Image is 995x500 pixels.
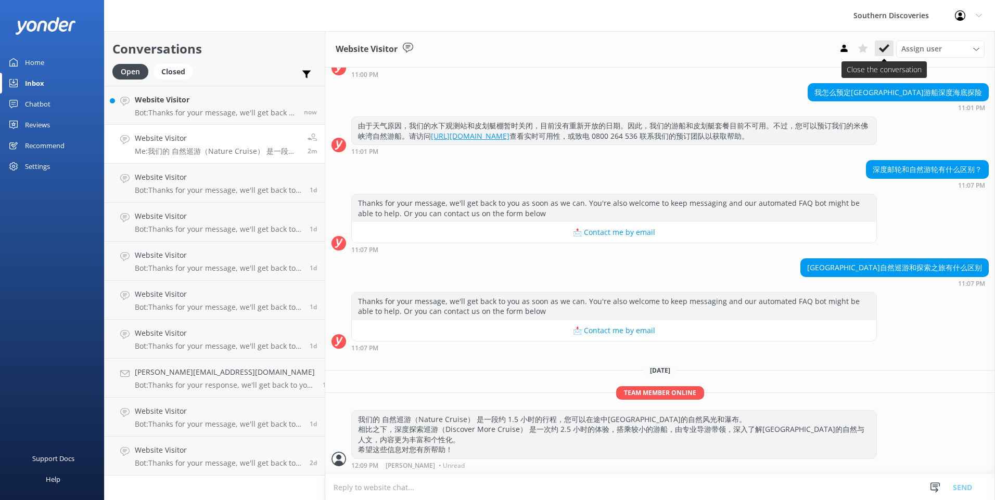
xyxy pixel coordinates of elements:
[135,341,302,351] p: Bot: Thanks for your message, we'll get back to you as soon as we can. You're also welcome to kee...
[135,458,302,468] p: Bot: Thanks for your message, we'll get back to you as soon as we can. You're also welcome to kee...
[800,280,989,287] div: 11:07pm 13-Aug-2025 (UTC +12:00) Pacific/Auckland
[46,469,60,490] div: Help
[112,64,148,80] div: Open
[351,71,877,78] div: 11:00pm 13-Aug-2025 (UTC +12:00) Pacific/Auckland
[135,327,302,339] h4: Website Visitor
[25,135,65,156] div: Recommend
[351,148,877,155] div: 11:01pm 13-Aug-2025 (UTC +12:00) Pacific/Auckland
[105,437,325,476] a: Website VisitorBot:Thanks for your message, we'll get back to you as soon as we can. You're also ...
[310,186,317,194] span: 09:23am 13-Aug-2025 (UTC +12:00) Pacific/Auckland
[351,463,378,469] strong: 12:09 PM
[431,131,509,141] a: [URL][DOMAIN_NAME]
[135,108,296,117] p: Bot: Thanks for your message, we'll get back to you as soon as we can. You're also welcome to kee...
[808,104,989,111] div: 11:01pm 13-Aug-2025 (UTC +12:00) Pacific/Auckland
[323,380,330,389] span: 05:33pm 12-Aug-2025 (UTC +12:00) Pacific/Auckland
[135,225,302,234] p: Bot: Thanks for your message, we'll get back to you as soon as we can. You're also welcome to kee...
[304,108,317,116] span: 12:11pm 14-Aug-2025 (UTC +12:00) Pacific/Auckland
[616,386,704,399] span: Team member online
[105,125,325,164] a: Website VisitorMe:我们的 自然巡游（Nature Cruise） 是一段约 1.5 小时的行程，您可以在途中[GEOGRAPHIC_DATA]的自然风光和瀑布。 相比之下，深度...
[310,419,317,428] span: 01:27pm 12-Aug-2025 (UTC +12:00) Pacific/Auckland
[105,164,325,203] a: Website VisitorBot:Thanks for your message, we'll get back to you as soon as we can. You're also ...
[896,41,985,57] div: Assign User
[386,463,435,469] span: [PERSON_NAME]
[135,302,302,312] p: Bot: Thanks for your message, we'll get back to you as soon as we can. You're also welcome to kee...
[25,94,50,114] div: Chatbot
[135,133,300,144] h4: Website Visitor
[105,281,325,320] a: Website VisitorBot:Thanks for your message, we'll get back to you as soon as we can. You're also ...
[135,366,315,378] h4: [PERSON_NAME][EMAIL_ADDRESS][DOMAIN_NAME]
[135,210,302,222] h4: Website Visitor
[135,249,302,261] h4: Website Visitor
[25,114,50,135] div: Reviews
[310,225,317,233] span: 05:28am 13-Aug-2025 (UTC +12:00) Pacific/Auckland
[310,264,317,272] span: 02:34am 13-Aug-2025 (UTC +12:00) Pacific/Auckland
[351,462,877,469] div: 12:09pm 14-Aug-2025 (UTC +12:00) Pacific/Auckland
[135,186,302,195] p: Bot: Thanks for your message, we'll get back to you as soon as we can. You're also welcome to kee...
[25,52,44,73] div: Home
[154,65,198,77] a: Closed
[135,172,302,183] h4: Website Visitor
[135,419,302,429] p: Bot: Thanks for your message, we'll get back to you as soon as we can. You're also welcome to kee...
[105,398,325,437] a: Website VisitorBot:Thanks for your message, we'll get back to you as soon as we can. You're also ...
[352,222,876,243] button: 📩 Contact me by email
[310,302,317,311] span: 01:21am 13-Aug-2025 (UTC +12:00) Pacific/Auckland
[135,94,296,106] h4: Website Visitor
[310,458,317,467] span: 10:59am 12-Aug-2025 (UTC +12:00) Pacific/Auckland
[351,344,877,351] div: 11:07pm 13-Aug-2025 (UTC +12:00) Pacific/Auckland
[644,366,677,375] span: [DATE]
[866,161,988,178] div: 深度邮轮和自然游轮有什么区别？
[105,203,325,242] a: Website VisitorBot:Thanks for your message, we'll get back to you as soon as we can. You're also ...
[352,411,876,458] div: 我们的 自然巡游（Nature Cruise） 是一段约 1.5 小时的行程，您可以在途中[GEOGRAPHIC_DATA]的自然风光和瀑布。 相比之下，深度探索巡游（Discover More...
[135,405,302,417] h4: Website Visitor
[112,39,317,59] h2: Conversations
[351,72,378,78] strong: 11:00 PM
[351,247,378,253] strong: 11:07 PM
[135,147,300,156] p: Me: 我们的 自然巡游（Nature Cruise） 是一段约 1.5 小时的行程，您可以在途中[GEOGRAPHIC_DATA]的自然风光和瀑布。 相比之下，深度探索巡游（Discover ...
[105,86,325,125] a: Website VisitorBot:Thanks for your message, we'll get back to you as soon as we can. You're also ...
[351,345,378,351] strong: 11:07 PM
[32,448,74,469] div: Support Docs
[958,182,985,189] strong: 11:07 PM
[801,259,988,277] div: [GEOGRAPHIC_DATA]自然巡游和探索之旅有什么区别
[25,156,50,177] div: Settings
[105,320,325,359] a: Website VisitorBot:Thanks for your message, we'll get back to you as soon as we can. You're also ...
[105,242,325,281] a: Website VisitorBot:Thanks for your message, we'll get back to you as soon as we can. You're also ...
[154,64,193,80] div: Closed
[105,359,325,398] a: [PERSON_NAME][EMAIL_ADDRESS][DOMAIN_NAME]Bot:Thanks for your response, we'll get back to you as s...
[351,246,877,253] div: 11:07pm 13-Aug-2025 (UTC +12:00) Pacific/Auckland
[808,84,988,101] div: 我怎么预定[GEOGRAPHIC_DATA]游船深度海底探险
[135,444,302,456] h4: Website Visitor
[25,73,44,94] div: Inbox
[336,43,398,56] h3: Website Visitor
[351,149,378,155] strong: 11:01 PM
[135,380,315,390] p: Bot: Thanks for your response, we'll get back to you as soon as we can during opening hours.
[901,43,942,55] span: Assign user
[866,181,989,189] div: 11:07pm 13-Aug-2025 (UTC +12:00) Pacific/Auckland
[352,320,876,341] button: 📩 Contact me by email
[16,17,75,34] img: yonder-white-logo.png
[439,463,465,469] span: • Unread
[352,194,876,222] div: Thanks for your message, we'll get back to you as soon as we can. You're also welcome to keep mes...
[958,105,985,111] strong: 11:01 PM
[135,288,302,300] h4: Website Visitor
[352,293,876,320] div: Thanks for your message, we'll get back to you as soon as we can. You're also welcome to keep mes...
[135,264,302,273] p: Bot: Thanks for your message, we'll get back to you as soon as we can. You're also welcome to kee...
[310,341,317,350] span: 08:36pm 12-Aug-2025 (UTC +12:00) Pacific/Auckland
[112,65,154,77] a: Open
[352,117,876,144] div: 由于天气原因，我们的水下观测站和皮划艇棚暂时关闭，目前没有重新开放的日期。因此，我们的游船和皮划艇套餐目前不可用。不过，您可以预订我们的米佛峡湾自然游船。请访问 查看实时可用性，或致电 0800...
[308,147,317,155] span: 12:09pm 14-Aug-2025 (UTC +12:00) Pacific/Auckland
[958,281,985,287] strong: 11:07 PM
